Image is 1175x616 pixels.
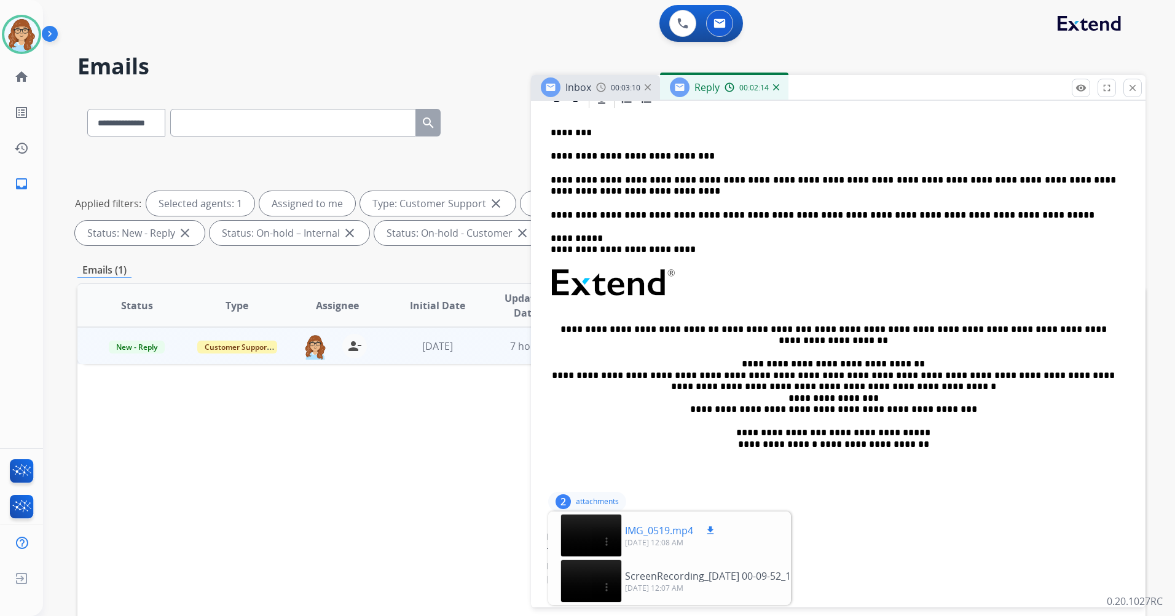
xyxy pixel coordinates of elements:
[565,81,591,94] span: Inbox
[739,83,769,93] span: 00:02:14
[625,523,693,538] p: IMG_0519.mp4
[77,54,1146,79] h2: Emails
[75,221,205,245] div: Status: New - Reply
[259,191,355,216] div: Assigned to me
[1127,82,1138,93] mat-icon: close
[1107,594,1163,609] p: 0.20.1027RC
[4,17,39,52] img: avatar
[77,263,132,278] p: Emails (1)
[14,69,29,84] mat-icon: home
[625,583,839,593] p: [DATE] 12:07 AM
[422,339,453,353] span: [DATE]
[374,221,542,245] div: Status: On-hold - Customer
[705,525,716,536] mat-icon: download
[515,226,530,240] mat-icon: close
[1075,82,1087,93] mat-icon: remove_red_eye
[109,341,165,353] span: New - Reply
[547,531,1130,543] div: From:
[410,298,465,313] span: Initial Date
[625,538,718,548] p: [DATE] 12:08 AM
[75,196,141,211] p: Applied filters:
[303,334,328,360] img: agent-avatar
[210,221,369,245] div: Status: On-hold – Internal
[510,339,565,353] span: 7 hours ago
[611,83,640,93] span: 00:03:10
[421,116,436,130] mat-icon: search
[14,105,29,120] mat-icon: list_alt
[14,141,29,156] mat-icon: history
[316,298,359,313] span: Assignee
[360,191,516,216] div: Type: Customer Support
[498,291,553,320] span: Updated Date
[576,497,619,507] p: attachments
[146,191,254,216] div: Selected agents: 1
[489,196,503,211] mat-icon: close
[226,298,248,313] span: Type
[347,339,362,353] mat-icon: person_remove
[121,298,153,313] span: Status
[197,341,277,353] span: Customer Support
[521,191,682,216] div: Type: Shipping Protection
[14,176,29,191] mat-icon: inbox
[342,226,357,240] mat-icon: close
[547,545,1130,558] div: To:
[547,560,1130,572] div: Date:
[556,494,571,509] div: 2
[547,572,1130,587] div: Here is the other picture !
[1101,82,1112,93] mat-icon: fullscreen
[178,226,192,240] mat-icon: close
[694,81,720,94] span: Reply
[625,569,814,583] p: ScreenRecording_[DATE] 00-09-52_1.mp4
